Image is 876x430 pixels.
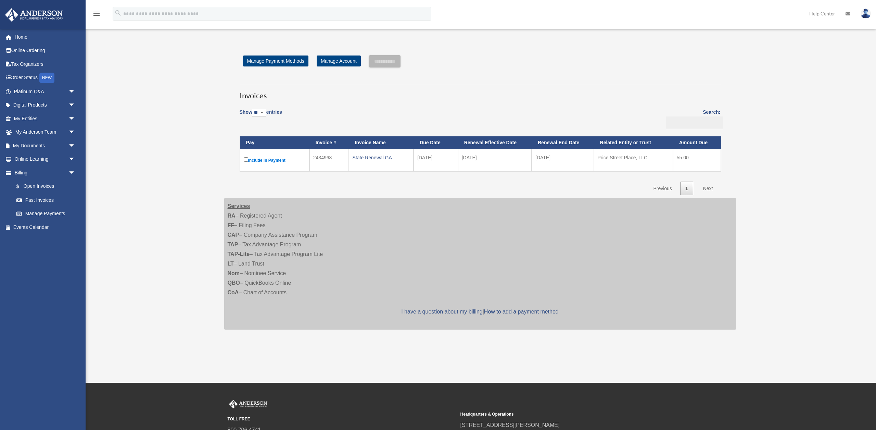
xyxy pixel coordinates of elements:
img: User Pic [861,9,871,19]
span: arrow_drop_down [68,125,82,139]
a: Online Learningarrow_drop_down [5,152,86,166]
a: I have a question about my billing [401,309,482,315]
small: Headquarters & Operations [460,411,688,418]
a: menu [92,12,101,18]
th: Due Date: activate to sort column ascending [414,136,458,149]
img: Anderson Advisors Platinum Portal [3,8,65,22]
a: Past Invoices [10,193,82,207]
a: My Documentsarrow_drop_down [5,139,86,152]
input: Include in Payment [244,157,248,162]
th: Amount Due: activate to sort column ascending [673,136,721,149]
a: Tax Organizers [5,57,86,71]
a: Manage Payment Methods [243,56,308,66]
td: 55.00 [673,149,721,171]
a: Manage Account [317,56,360,66]
a: Platinum Q&Aarrow_drop_down [5,85,86,98]
label: Include in Payment [244,156,306,164]
a: $Open Invoices [10,180,79,194]
span: arrow_drop_down [68,85,82,99]
span: arrow_drop_down [68,139,82,153]
p: | [228,307,733,317]
th: Related Entity or Trust: activate to sort column ascending [594,136,673,149]
a: Manage Payments [10,207,82,221]
strong: TAP [228,242,238,247]
td: [DATE] [414,149,458,171]
td: [DATE] [458,149,532,171]
label: Search: [663,108,721,129]
th: Renewal Effective Date: activate to sort column ascending [458,136,532,149]
a: [STREET_ADDRESS][PERSON_NAME] [460,422,560,428]
small: TOLL FREE [228,416,456,423]
h3: Invoices [240,84,721,101]
strong: TAP-Lite [228,251,250,257]
a: Events Calendar [5,220,86,234]
label: Show entries [240,108,282,124]
select: Showentries [252,109,266,117]
th: Invoice #: activate to sort column ascending [309,136,349,149]
i: search [114,9,122,17]
span: arrow_drop_down [68,112,82,126]
img: Anderson Advisors Platinum Portal [228,400,269,409]
a: Online Ordering [5,44,86,58]
strong: Services [228,203,250,209]
strong: QBO [228,280,240,286]
strong: CAP [228,232,239,238]
th: Renewal End Date: activate to sort column ascending [532,136,594,149]
a: Home [5,30,86,44]
span: $ [20,182,24,191]
strong: LT [228,261,234,267]
strong: FF [228,222,234,228]
strong: Nom [228,270,240,276]
a: Billingarrow_drop_down [5,166,82,180]
a: My Anderson Teamarrow_drop_down [5,125,86,139]
div: State Renewal GA [353,153,410,162]
a: Order StatusNEW [5,71,86,85]
a: My Entitiesarrow_drop_down [5,112,86,125]
div: NEW [39,73,54,83]
strong: RA [228,213,236,219]
a: Digital Productsarrow_drop_down [5,98,86,112]
span: arrow_drop_down [68,166,82,180]
a: How to add a payment method [484,309,559,315]
div: – Registered Agent – Filing Fees – Company Assistance Program – Tax Advantage Program – Tax Advan... [224,198,736,330]
td: Price Street Place, LLC [594,149,673,171]
span: arrow_drop_down [68,152,82,167]
a: Next [698,182,718,196]
i: menu [92,10,101,18]
td: 2434968 [309,149,349,171]
strong: CoA [228,290,239,295]
th: Invoice Name: activate to sort column ascending [349,136,414,149]
td: [DATE] [532,149,594,171]
th: Pay: activate to sort column descending [240,136,309,149]
a: Previous [648,182,677,196]
a: 1 [680,182,693,196]
span: arrow_drop_down [68,98,82,112]
input: Search: [666,116,723,130]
